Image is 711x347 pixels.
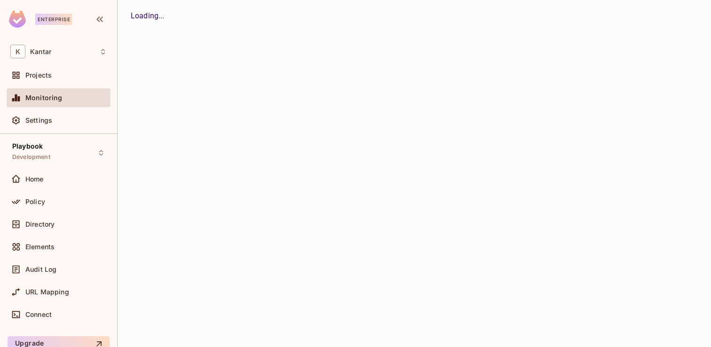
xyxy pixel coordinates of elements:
[25,94,63,102] span: Monitoring
[25,221,55,228] span: Directory
[25,71,52,79] span: Projects
[25,266,56,273] span: Audit Log
[25,175,44,183] span: Home
[25,311,52,318] span: Connect
[131,10,698,22] div: Loading...
[25,117,52,124] span: Settings
[30,48,51,55] span: Workspace: Kantar
[12,153,50,161] span: Development
[12,142,43,150] span: Playbook
[35,14,72,25] div: Enterprise
[25,198,45,205] span: Policy
[25,288,69,296] span: URL Mapping
[9,10,26,28] img: SReyMgAAAABJRU5ErkJggg==
[25,243,55,251] span: Elements
[10,45,25,58] span: K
